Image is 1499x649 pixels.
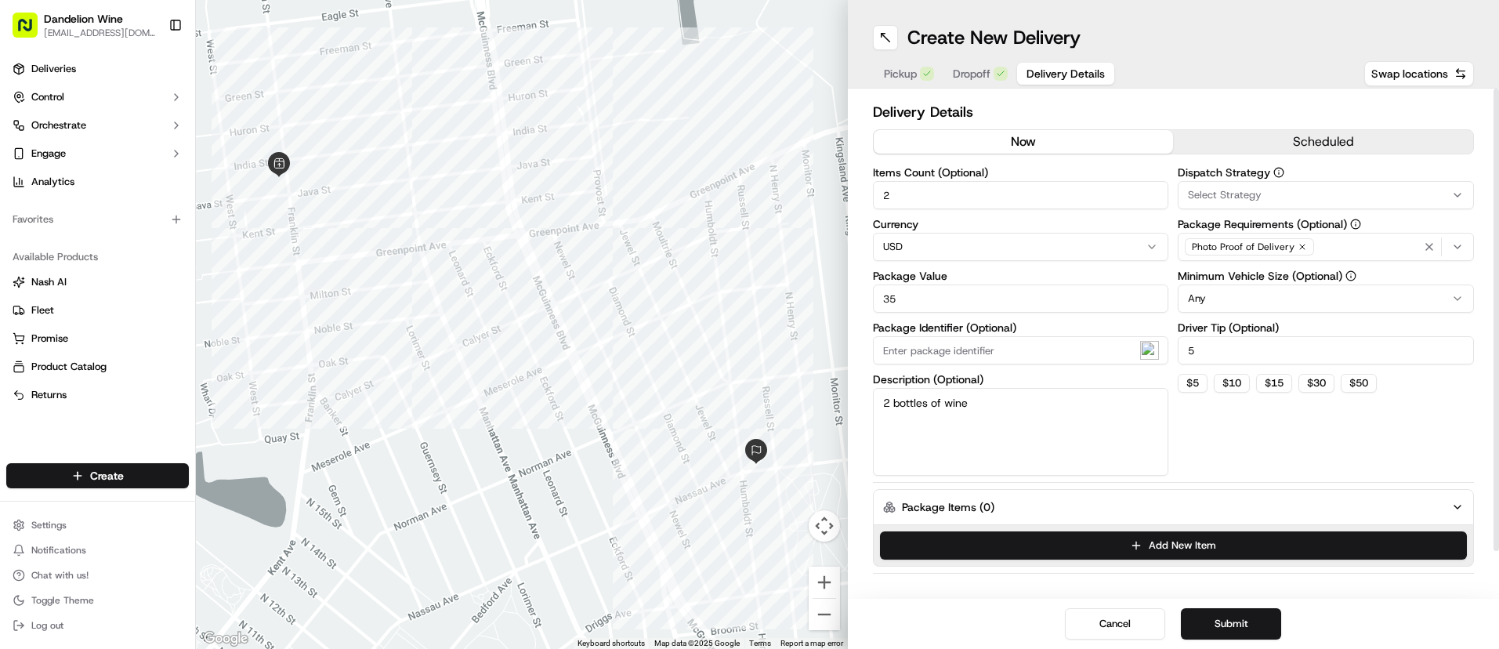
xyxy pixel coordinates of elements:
[156,389,190,401] span: Pylon
[873,181,1169,209] input: Enter number of items
[31,275,67,289] span: Nash AI
[1178,374,1208,393] button: $5
[126,344,258,372] a: 💻API Documentation
[1178,167,1474,178] label: Dispatch Strategy
[6,270,189,295] button: Nash AI
[6,245,189,270] div: Available Products
[13,360,183,374] a: Product Catalog
[31,303,54,317] span: Fleet
[1192,241,1294,253] span: Photo Proof of Delivery
[110,388,190,401] a: Powered byPylon
[1173,130,1473,154] button: scheduled
[31,569,89,582] span: Chat with us!
[6,514,189,536] button: Settings
[749,639,771,647] a: Terms (opens in new tab)
[1371,66,1448,82] span: Swap locations
[1178,322,1474,333] label: Driver Tip (Optional)
[874,130,1174,154] button: now
[873,270,1169,281] label: Package Value
[873,374,1169,385] label: Description (Optional)
[1178,270,1474,281] label: Minimum Vehicle Size (Optional)
[31,594,94,607] span: Toggle Theme
[41,101,282,118] input: Got a question? Start typing here...
[1026,66,1105,82] span: Delivery Details
[31,350,120,366] span: Knowledge Base
[6,615,189,636] button: Log out
[873,219,1169,230] label: Currency
[873,489,1475,525] button: Package Items (0)
[90,468,124,484] span: Create
[873,285,1169,313] input: Enter package value
[873,388,1169,476] textarea: 2 bottles of wine
[200,629,252,649] img: Google
[654,639,740,647] span: Map data ©2025 Google
[44,27,156,39] button: [EMAIL_ADDRESS][DOMAIN_NAME]
[902,499,994,515] label: Package Items ( 0 )
[6,326,189,351] button: Promise
[1214,374,1250,393] button: $10
[809,567,840,598] button: Zoom in
[1178,219,1474,230] label: Package Requirements (Optional)
[44,11,123,27] button: Dandelion Wine
[179,243,211,256] span: [DATE]
[31,619,63,632] span: Log out
[6,354,189,379] button: Product Catalog
[6,113,189,138] button: Orchestrate
[266,154,285,173] button: Start new chat
[873,322,1169,333] label: Package Identifier (Optional)
[71,150,257,165] div: Start new chat
[953,66,990,82] span: Dropoff
[16,352,28,364] div: 📗
[31,544,86,557] span: Notifications
[6,463,189,488] button: Create
[49,243,167,256] span: Wisdom [PERSON_NAME]
[1273,167,1284,178] button: Dispatch Strategy
[1364,61,1474,86] button: Swap locations
[1256,374,1292,393] button: $15
[809,599,840,630] button: Zoom out
[873,336,1169,364] input: Enter package identifier
[16,204,105,216] div: Past conversations
[16,63,285,88] p: Welcome 👋
[148,350,252,366] span: API Documentation
[13,388,183,402] a: Returns
[170,285,176,298] span: •
[6,298,189,323] button: Fleet
[1140,341,1159,360] img: npw-badge-icon-locked.svg
[6,56,189,82] a: Deliveries
[13,303,183,317] a: Fleet
[13,275,183,289] a: Nash AI
[907,25,1081,50] h1: Create New Delivery
[31,118,86,132] span: Orchestrate
[1341,374,1377,393] button: $50
[16,270,41,301] img: Wisdom Oko
[6,564,189,586] button: Chat with us!
[6,141,189,166] button: Engage
[16,228,41,259] img: Wisdom Oko
[179,285,211,298] span: [DATE]
[809,510,840,542] button: Map camera controls
[6,539,189,561] button: Notifications
[1178,336,1474,364] input: Enter driver tip amount
[31,519,67,531] span: Settings
[6,169,189,194] a: Analytics
[16,150,44,178] img: 1736555255976-a54dd68f-1ca7-489b-9aae-adbdc363a1c4
[31,175,74,189] span: Analytics
[873,101,1475,123] h2: Delivery Details
[880,531,1468,560] button: Add New Item
[13,332,183,346] a: Promise
[31,332,68,346] span: Promise
[6,207,189,232] div: Favorites
[6,589,189,611] button: Toggle Theme
[31,360,107,374] span: Product Catalog
[1178,181,1474,209] button: Select Strategy
[31,388,67,402] span: Returns
[71,165,215,178] div: We're available if you need us!
[1188,188,1262,202] span: Select Strategy
[873,167,1169,178] label: Items Count (Optional)
[31,147,66,161] span: Engage
[1065,608,1165,640] button: Cancel
[1181,608,1281,640] button: Submit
